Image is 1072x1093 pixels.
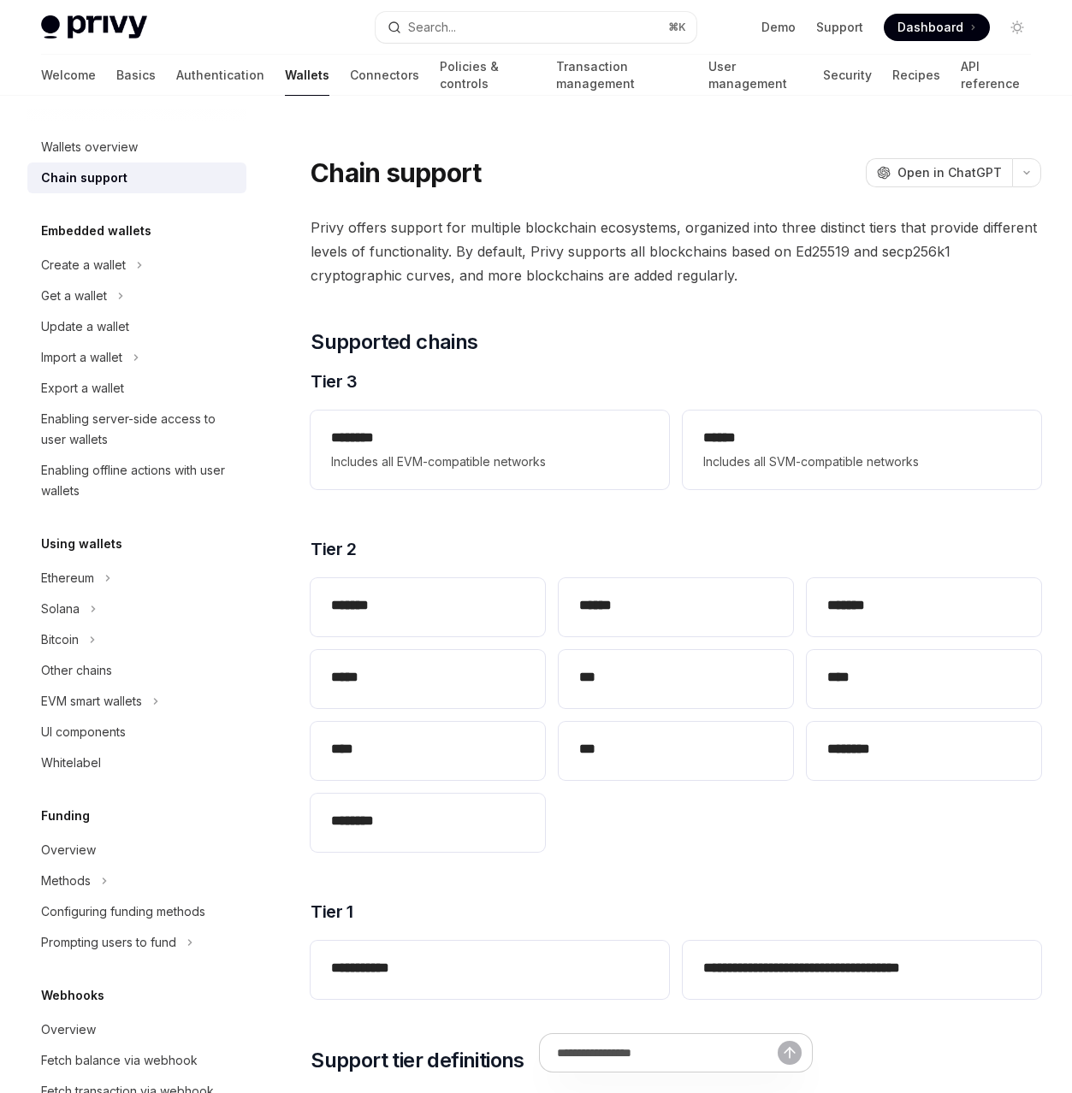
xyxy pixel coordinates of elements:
div: Configuring funding methods [41,901,205,922]
h5: Embedded wallets [41,221,151,241]
div: Chain support [41,168,127,188]
div: Bitcoin [41,629,79,650]
input: Ask a question... [557,1034,778,1072]
div: Update a wallet [41,316,129,337]
div: Whitelabel [41,753,101,773]
div: Import a wallet [41,347,122,368]
button: Open search [376,12,696,43]
div: Overview [41,1019,96,1040]
div: Solana [41,599,80,619]
button: Send message [778,1041,802,1065]
span: ⌘ K [668,21,686,34]
h5: Funding [41,806,90,826]
h5: Using wallets [41,534,122,554]
a: Update a wallet [27,311,246,342]
a: **** ***Includes all EVM-compatible networks [311,411,669,489]
a: Other chains [27,655,246,686]
a: Export a wallet [27,373,246,404]
span: Tier 2 [311,537,356,561]
a: Configuring funding methods [27,896,246,927]
div: Create a wallet [41,255,126,275]
span: Supported chains [311,328,477,356]
a: Security [823,55,872,96]
div: Get a wallet [41,286,107,306]
span: Open in ChatGPT [897,164,1002,181]
button: Toggle Solana section [27,594,246,624]
a: Fetch balance via webhook [27,1045,246,1076]
h5: Webhooks [41,985,104,1006]
a: Wallets overview [27,132,246,162]
a: API reference [961,55,1031,96]
span: Includes all SVM-compatible networks [703,452,1021,472]
a: Transaction management [556,55,689,96]
span: Includes all EVM-compatible networks [331,452,649,472]
button: Toggle Prompting users to fund section [27,927,246,958]
a: Enabling offline actions with user wallets [27,455,246,506]
a: **** *Includes all SVM-compatible networks [683,411,1041,489]
a: Authentication [176,55,264,96]
a: Chain support [27,162,246,193]
a: Connectors [350,55,419,96]
a: Overview [27,1014,246,1045]
div: Other chains [41,660,112,681]
div: Search... [408,17,456,38]
span: Privy offers support for multiple blockchain ecosystems, organized into three distinct tiers that... [311,216,1041,287]
div: Fetch balance via webhook [41,1050,198,1071]
div: Ethereum [41,568,94,588]
a: Whitelabel [27,747,246,778]
div: EVM smart wallets [41,691,142,712]
img: light logo [41,15,147,39]
button: Toggle dark mode [1004,14,1031,41]
div: Enabling server-side access to user wallets [41,409,236,450]
div: Methods [41,871,91,891]
a: Welcome [41,55,96,96]
button: Open in ChatGPT [866,158,1012,187]
h1: Chain support [311,157,481,188]
a: Support [816,19,863,36]
button: Toggle EVM smart wallets section [27,686,246,717]
a: Overview [27,835,246,866]
span: Tier 1 [311,900,352,924]
a: Enabling server-side access to user wallets [27,404,246,455]
button: Toggle Ethereum section [27,563,246,594]
a: User management [708,55,803,96]
a: UI components [27,717,246,747]
button: Toggle Get a wallet section [27,281,246,311]
button: Toggle Create a wallet section [27,250,246,281]
a: Dashboard [884,14,990,41]
div: Wallets overview [41,137,138,157]
div: Overview [41,840,96,860]
span: Dashboard [897,19,963,36]
button: Toggle Import a wallet section [27,342,246,373]
div: Enabling offline actions with user wallets [41,460,236,501]
span: Tier 3 [311,369,357,393]
a: Wallets [285,55,329,96]
div: Prompting users to fund [41,932,176,953]
a: Demo [761,19,796,36]
a: Basics [116,55,156,96]
div: UI components [41,722,126,742]
a: Policies & controls [440,55,536,96]
button: Toggle Bitcoin section [27,624,246,655]
button: Toggle Methods section [27,866,246,896]
div: Export a wallet [41,378,124,399]
a: Recipes [892,55,940,96]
